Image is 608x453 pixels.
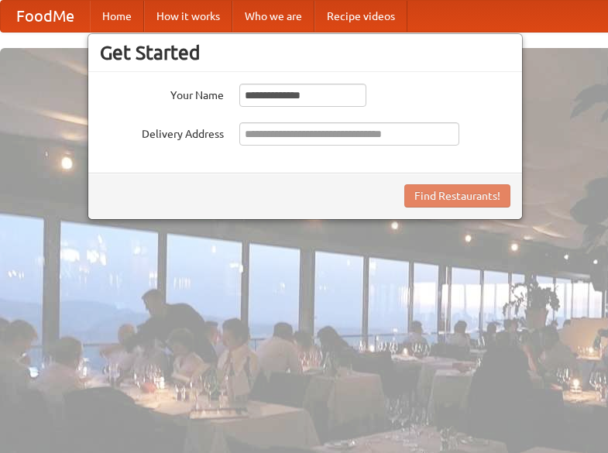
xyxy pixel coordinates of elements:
[1,1,90,32] a: FoodMe
[232,1,314,32] a: Who we are
[100,84,224,103] label: Your Name
[100,122,224,142] label: Delivery Address
[90,1,144,32] a: Home
[314,1,407,32] a: Recipe videos
[100,41,510,64] h3: Get Started
[404,184,510,208] button: Find Restaurants!
[144,1,232,32] a: How it works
